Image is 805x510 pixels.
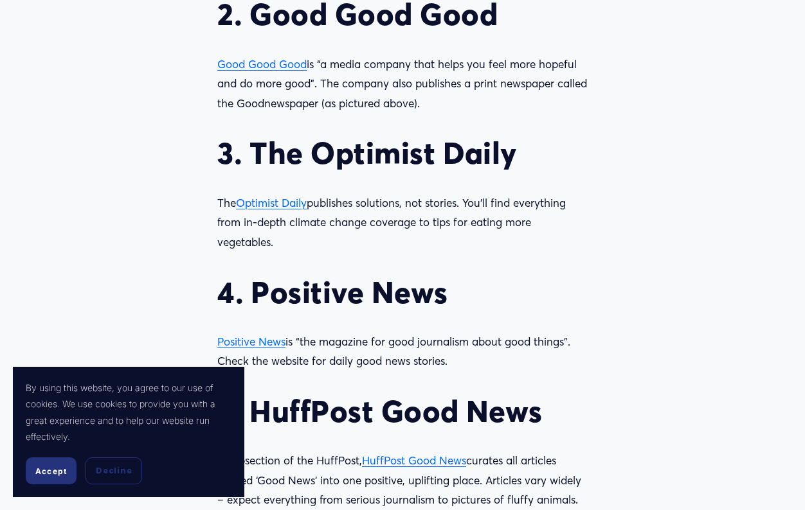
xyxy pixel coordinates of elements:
[13,367,244,497] section: Cookie banner
[217,57,307,71] a: Good Good Good
[96,465,132,477] span: Decline
[217,193,588,252] p: The publishes solutions, not stories. You’ll find everything from in-depth climate change coverag...
[86,457,142,484] button: Decline
[217,393,588,429] h2: 5. HuffPost Good News
[217,55,588,114] p: is “a media company that helps you feel more hopeful and do more good”. The company also publishe...
[26,457,77,484] button: Accept
[26,380,231,444] p: By using this website, you agree to our use of cookies. We use cookies to provide you with a grea...
[236,196,307,209] a: Optimist Daily
[35,466,67,476] span: Accept
[217,451,588,510] p: A subsection of the HuffPost, curates all articles tagged ‘Good News’ into one positive, upliftin...
[217,274,588,310] h2: 4. Positive News
[217,332,588,371] p: is “the magazine for good journalism about good things”. Check the website for daily good news st...
[217,135,588,171] h2: 3. The Optimist Daily
[362,453,466,467] a: HuffPost Good News
[217,335,285,348] a: Positive News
